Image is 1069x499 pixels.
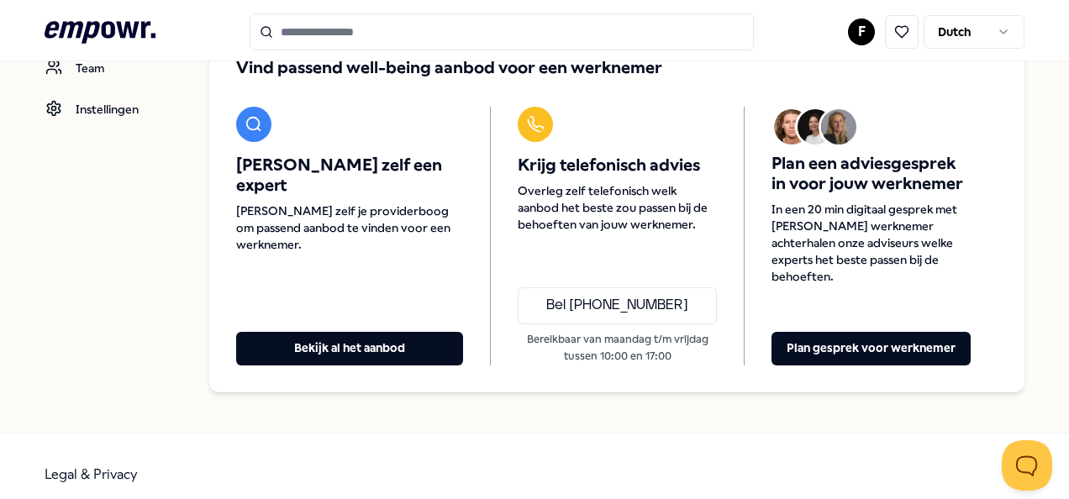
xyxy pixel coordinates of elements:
[518,182,717,233] span: Overleg zelf telefonisch welk aanbod het beste zou passen bij de behoeften van jouw werknemer.
[31,48,196,88] a: Team
[848,18,875,45] button: F
[236,155,463,196] span: [PERSON_NAME] zelf een expert
[771,201,971,285] span: In een 20 min digitaal gesprek met [PERSON_NAME] werknemer achterhalen onze adviseurs welke exper...
[31,89,196,129] a: Instellingen
[518,331,717,365] p: Bereikbaar van maandag t/m vrijdag tussen 10:00 en 17:00
[45,466,138,482] a: Legal & Privacy
[236,332,463,365] button: Bekijk al het aanbod
[236,202,463,253] span: [PERSON_NAME] zelf je providerboog om passend aanbod te vinden voor een werknemer.
[771,332,971,365] button: Plan gesprek voor werknemer
[250,13,754,50] input: Search for products, categories or subcategories
[798,109,833,144] img: Avatar
[771,154,971,194] span: Plan een adviesgesprek in voor jouw werknemer
[236,56,662,80] span: Vind passend well-being aanbod voor een werknemer
[518,287,717,324] a: Bel [PHONE_NUMBER]
[1002,440,1052,491] iframe: Help Scout Beacon - Open
[821,109,856,144] img: Avatar
[774,109,809,144] img: Avatar
[518,155,717,176] span: Krijg telefonisch advies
